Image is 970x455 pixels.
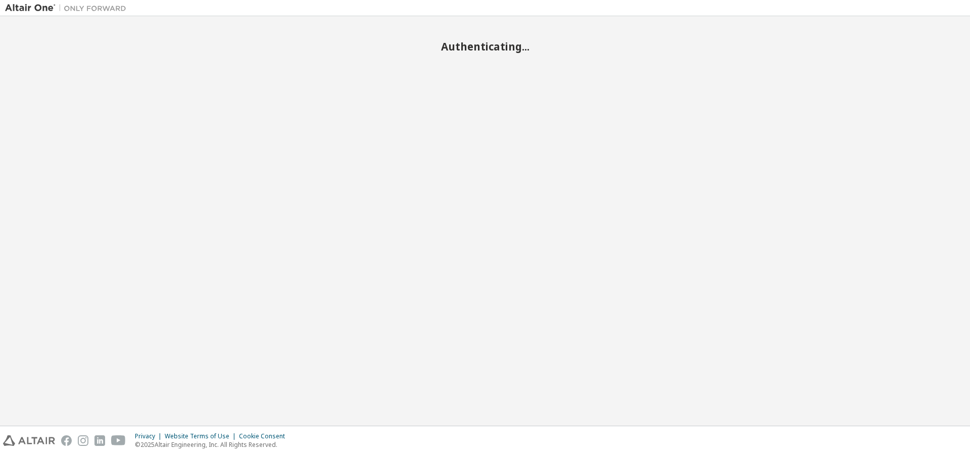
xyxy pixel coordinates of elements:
div: Cookie Consent [239,432,291,440]
img: youtube.svg [111,435,126,446]
img: altair_logo.svg [3,435,55,446]
h2: Authenticating... [5,40,965,53]
div: Website Terms of Use [165,432,239,440]
p: © 2025 Altair Engineering, Inc. All Rights Reserved. [135,440,291,449]
img: facebook.svg [61,435,72,446]
img: linkedin.svg [94,435,105,446]
img: instagram.svg [78,435,88,446]
img: Altair One [5,3,131,13]
div: Privacy [135,432,165,440]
